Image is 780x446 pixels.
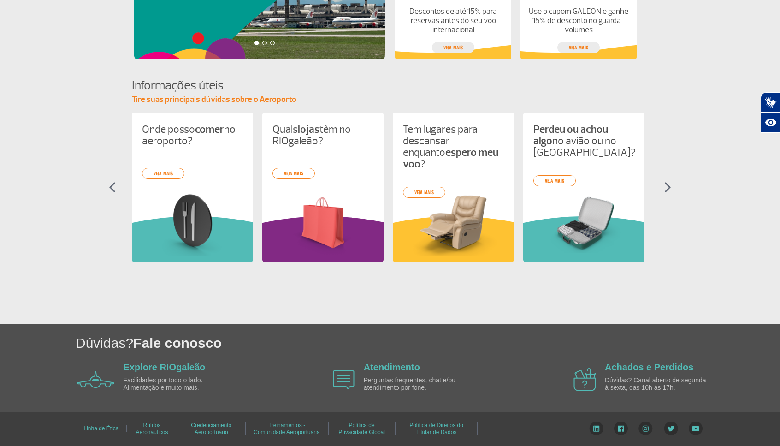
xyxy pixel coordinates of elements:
img: airplane icon [77,371,114,388]
span: Fale conosco [133,335,222,351]
a: veja mais [557,42,600,53]
img: Instagram [638,422,653,435]
img: Facebook [614,422,628,435]
img: verdeInformacoesUteis.svg [132,216,253,262]
p: Use o cupom GALEON e ganhe 15% de desconto no guarda-volumes [528,7,629,35]
img: Twitter [664,422,678,435]
strong: comer [195,123,224,136]
strong: Perdeu ou achou algo [533,123,608,148]
a: Achados e Perdidos [605,362,693,372]
a: veja mais [533,175,576,186]
a: Treinamentos - Comunidade Aeroportuária [254,419,319,439]
img: airplane icon [573,368,596,391]
a: Credenciamento Aeroportuário [191,419,231,439]
h1: Dúvidas? [76,333,780,352]
p: Tire suas principais dúvidas sobre o Aeroporto [132,94,648,105]
img: airplane icon [333,370,355,389]
img: seta-esquerda [109,182,116,193]
a: Atendimento [364,362,420,372]
img: LinkedIn [589,422,603,435]
p: Tem lugares para descansar enquanto ? [403,124,504,170]
a: veja mais [432,42,474,53]
img: YouTube [689,422,703,435]
img: card%20informa%C3%A7%C3%B5es%208.png [142,190,243,256]
p: Dúvidas? Canal aberto de segunda à sexta, das 10h às 17h. [605,377,711,391]
button: Abrir tradutor de língua de sinais. [761,92,780,113]
img: seta-direita [664,182,671,193]
p: Onde posso no aeroporto? [142,124,243,147]
h4: Informações úteis [132,77,648,94]
p: Facilidades por todo o lado. Alimentação e muito mais. [124,377,230,391]
strong: lojas [298,123,319,136]
a: veja mais [272,168,315,179]
p: Quais têm no RIOgaleão? [272,124,373,147]
div: Plugin de acessibilidade da Hand Talk. [761,92,780,133]
img: card%20informa%C3%A7%C3%B5es%204.png [403,190,504,256]
a: veja mais [142,168,184,179]
strong: espero meu voo [403,146,498,171]
p: Descontos de até 15% para reservas antes do seu voo internacional [403,7,503,35]
a: Linha de Ética [83,422,118,435]
a: Ruídos Aeronáuticos [136,419,168,439]
img: card%20informa%C3%A7%C3%B5es%206.png [272,190,373,256]
a: Política de Privacidade Global [338,419,385,439]
a: Explore RIOgaleão [124,362,206,372]
button: Abrir recursos assistivos. [761,113,780,133]
img: roxoInformacoesUteis.svg [262,216,384,262]
img: amareloInformacoesUteis.svg [393,216,514,262]
p: no avião ou no [GEOGRAPHIC_DATA]? [533,124,634,158]
p: Perguntas frequentes, chat e/ou atendimento por fone. [364,377,470,391]
a: Política de Direitos do Titular de Dados [409,419,463,439]
img: verdeInformacoesUteis.svg [523,216,644,262]
img: problema-bagagem.png [533,190,634,256]
a: veja mais [403,187,445,198]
